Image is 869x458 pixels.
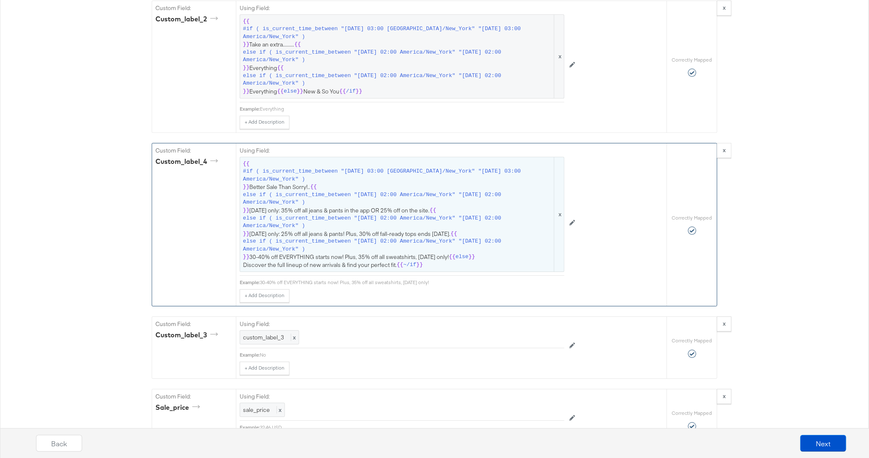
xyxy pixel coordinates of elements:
[277,88,284,96] span: {{
[243,25,553,41] span: #if ( is_current_time_between "[DATE] 03:00 [GEOGRAPHIC_DATA]/New_York" "[DATE] 03:00 America/New...
[155,330,221,340] div: custom_label_3
[277,64,284,72] span: {{
[243,88,250,96] span: }}
[155,4,233,12] label: Custom Field:
[356,88,362,96] span: }}
[243,406,270,414] span: sale_price
[243,238,553,253] span: else if ( is_current_time_between "[DATE] 02:00 America/New_York" "[DATE] 02:00 America/New_York" )
[240,4,564,12] label: Using Field:
[672,337,712,344] label: Correctly Mapped
[243,160,250,168] span: {{
[717,0,732,16] button: x
[554,157,564,272] span: x
[397,261,403,269] span: {{
[430,207,437,215] span: {{
[240,362,290,375] button: + Add Description
[554,15,564,98] span: x
[155,393,233,401] label: Custom Field:
[468,253,475,261] span: }}
[240,279,260,286] div: Example:
[243,230,250,238] span: }}
[240,147,564,155] label: Using Field:
[416,261,423,269] span: }}
[240,320,564,328] label: Using Field:
[243,215,553,230] span: else if ( is_current_time_between "[DATE] 02:00 America/New_York" "[DATE] 02:00 America/New_York" )
[284,88,297,96] span: else
[723,146,726,154] strong: x
[291,334,296,341] span: x
[243,191,553,207] span: else if ( is_current_time_between "[DATE] 02:00 America/New_York" "[DATE] 02:00 America/New_York" )
[155,157,221,166] div: custom_label_4
[243,18,250,26] span: {{
[243,207,250,215] span: }}
[297,88,303,96] span: }}
[672,215,712,221] label: Correctly Mapped
[240,352,260,358] div: Example:
[243,183,250,191] span: }}
[295,41,301,49] span: {{
[451,230,458,238] span: {{
[310,183,317,191] span: {{
[717,389,732,404] button: x
[455,253,468,261] span: else
[36,435,82,452] button: Back
[240,289,290,303] button: + Add Description
[240,106,260,112] div: Example:
[243,253,250,261] span: }}
[403,261,416,269] span: ~/if
[260,106,564,112] div: Everything
[723,4,726,11] strong: x
[243,49,553,64] span: else if ( is_current_time_between "[DATE] 02:00 America/New_York" "[DATE] 02:00 America/New_York" )
[155,147,233,155] label: Custom Field:
[339,88,346,96] span: {{
[243,334,284,341] span: custom_label_3
[800,435,846,452] button: Next
[243,72,553,88] span: else if ( is_current_time_between "[DATE] 02:00 America/New_York" "[DATE] 02:00 America/New_York" )
[155,320,233,328] label: Custom Field:
[155,14,221,24] div: custom_label_2
[155,403,203,412] div: sale_price
[723,392,726,400] strong: x
[277,406,282,414] span: x
[240,116,290,129] button: + Add Description
[243,18,561,96] span: Take an extra......... Everything Everything New & So You
[672,410,712,417] label: Correctly Mapped
[717,316,732,331] button: x
[240,393,564,401] label: Using Field:
[717,143,732,158] button: x
[449,253,456,261] span: {{
[346,88,356,96] span: /if
[260,279,564,286] div: 30-40% off EVERYTHING starts now! Plus, 35% off all sweatshirts, [DATE] only!
[243,64,250,72] span: }}
[243,168,553,183] span: #if ( is_current_time_between "[DATE] 03:00 [GEOGRAPHIC_DATA]/New_York" "[DATE] 03:00 America/New...
[672,57,712,63] label: Correctly Mapped
[260,352,564,358] div: No
[243,160,561,269] span: Better Sale Than Sorry!.. [DATE] only: 35% off all jeans & pants in the app OR 25% off on the sit...
[723,320,726,327] strong: x
[243,41,250,49] span: }}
